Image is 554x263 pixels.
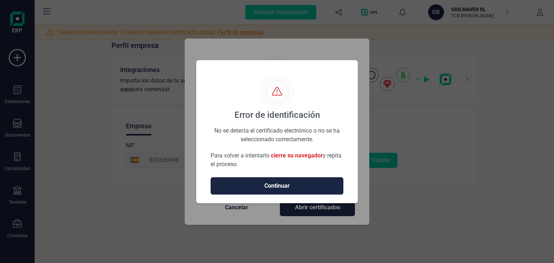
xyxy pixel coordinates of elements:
span: Continuar [218,182,336,190]
p: Para volver a intentarlo y repita el proceso. [211,151,343,169]
div: No se detecta el certificado electrónico o no se ha seleccionado correctamente. [211,126,343,134]
div: Error de identificación [234,109,320,121]
button: Continuar [211,177,343,195]
span: cierre su navegador [271,152,323,159]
